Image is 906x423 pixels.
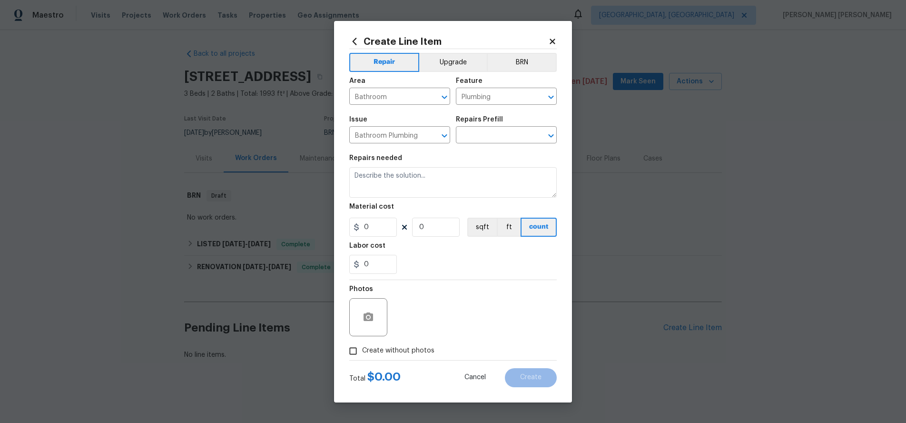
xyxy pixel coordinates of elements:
button: Repair [349,53,419,72]
button: sqft [467,218,497,237]
button: Create [505,368,557,387]
button: Open [544,129,558,142]
button: Open [438,129,451,142]
span: Cancel [464,374,486,381]
span: Create without photos [362,346,434,356]
h5: Area [349,78,365,84]
button: count [521,218,557,237]
button: BRN [487,53,557,72]
button: Cancel [449,368,501,387]
h5: Repairs needed [349,155,402,161]
h2: Create Line Item [349,36,548,47]
span: $ 0.00 [367,371,401,383]
h5: Issue [349,116,367,123]
button: Open [544,91,558,104]
div: Total [349,372,401,383]
span: Create [520,374,542,381]
h5: Photos [349,286,373,292]
h5: Labor cost [349,242,385,249]
button: Upgrade [419,53,487,72]
button: ft [497,218,521,237]
button: Open [438,91,451,104]
h5: Feature [456,78,483,84]
h5: Repairs Prefill [456,116,503,123]
h5: Material cost [349,203,394,210]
